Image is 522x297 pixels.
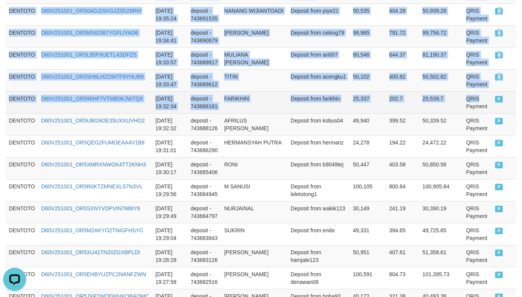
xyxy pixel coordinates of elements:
[288,201,350,223] td: Deposit from wakik123
[495,228,503,234] span: PAID
[419,157,463,179] td: 50,850.58
[419,113,463,135] td: 50,339.52
[41,161,146,168] a: D60V251001_OR5XMRXNWOK4TT2KNH3
[187,201,221,223] td: deposit - 743684797
[152,3,187,25] td: [DATE] 19:35:24
[221,157,288,179] td: RONI
[6,91,38,113] td: DENTOTO
[221,245,288,267] td: [PERSON_NAME]
[6,135,38,157] td: DENTOTO
[41,52,137,58] a: D60V251001_OR5L95PIIUETL4SDFZS
[288,157,350,179] td: Deposit from b9049tej
[152,157,187,179] td: [DATE] 19:30:17
[463,113,492,135] td: QRIS Payment
[419,135,463,157] td: 24,472.22
[288,135,350,157] td: Deposit from hermanz
[463,157,492,179] td: QRIS Payment
[350,179,386,201] td: 100,105
[495,206,503,212] span: PAID
[463,69,492,91] td: QRIS Payment
[495,184,503,190] span: PAID
[41,249,140,255] a: D60V251001_OR5XU41TN20ZGXBPLDI
[6,223,38,245] td: DENTOTO
[386,267,420,289] td: 804.73
[350,157,386,179] td: 50,447
[187,69,221,91] td: deposit - 743689612
[6,157,38,179] td: DENTOTO
[419,25,463,47] td: 99,756.72
[152,179,187,201] td: [DATE] 19:29:56
[152,47,187,69] td: [DATE] 19:33:57
[495,30,503,37] span: PAID
[221,91,288,113] td: FARIKHIN
[221,179,288,201] td: M SANUSI
[41,271,146,277] a: D60V251001_OR5EHBYUZPC2NANFZWN
[350,135,386,157] td: 24,278
[350,25,386,47] td: 98,965
[386,113,420,135] td: 399.52
[152,25,187,47] td: [DATE] 19:34:41
[386,157,420,179] td: 403.58
[386,47,420,69] td: 644.37
[288,179,350,201] td: Deposit from leletotong1
[419,267,463,289] td: 101,395.73
[495,96,503,102] span: PAID
[187,25,221,47] td: deposit - 743690679
[419,179,463,201] td: 100,905.84
[350,201,386,223] td: 30,149
[386,201,420,223] td: 241.19
[221,25,288,47] td: [PERSON_NAME]
[419,3,463,25] td: 50,939.28
[152,69,187,91] td: [DATE] 19:33:47
[386,69,420,91] td: 400.82
[386,25,420,47] td: 791.72
[187,3,221,25] td: deposit - 743691535
[41,74,144,80] a: D60V251001_OR5SH6LHZOMTF9YHUB9
[386,245,420,267] td: 407.61
[187,113,221,135] td: deposit - 743688126
[350,267,386,289] td: 100,591
[6,47,38,69] td: DENTOTO
[221,201,288,223] td: NURJAINAL
[152,245,187,267] td: [DATE] 19:28:28
[41,227,143,233] a: D60V251001_OR5M2AKYO2TNIGFHSYC
[419,245,463,267] td: 51,358.61
[41,30,138,36] a: D60V251001_OR5MX62IB7YGFLIYAD6
[463,135,492,157] td: QRIS Payment
[350,47,386,69] td: 80,546
[350,245,386,267] td: 50,951
[463,179,492,201] td: QRIS Payment
[6,113,38,135] td: DENTOTO
[187,267,221,289] td: deposit - 743682516
[495,118,503,124] span: PAID
[495,250,503,256] span: PAID
[6,179,38,201] td: DENTOTO
[221,69,288,91] td: TITIN
[463,245,492,267] td: QRIS Payment
[288,245,350,267] td: Deposit from hamjale123
[419,91,463,113] td: 25,539.7
[6,201,38,223] td: DENTOTO
[221,135,288,157] td: HERMANSYAH PUTRA
[350,69,386,91] td: 50,102
[495,8,503,15] span: PAID
[187,91,221,113] td: deposit - 743688181
[221,223,288,245] td: SUKRIN
[386,135,420,157] td: 194.22
[288,69,350,91] td: Deposit from acengku1
[350,3,386,25] td: 50,535
[41,8,141,14] a: D60V251001_OR50ADJ29XGJZ0D29RM
[152,223,187,245] td: [DATE] 19:29:04
[350,113,386,135] td: 49,940
[386,3,420,25] td: 404.28
[288,113,350,135] td: Deposit from kobus04
[6,25,38,47] td: DENTOTO
[495,74,503,81] span: PAID
[495,140,503,146] span: PAID
[41,183,142,190] a: D60V251001_OR5R0KTZMNEXLS7N3VL
[152,91,187,113] td: [DATE] 19:32:34
[350,223,386,245] td: 49,331
[41,205,140,211] a: D60V251001_OR5SXNYVDPVIN7M8IY6
[386,91,420,113] td: 202.7
[463,201,492,223] td: QRIS Payment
